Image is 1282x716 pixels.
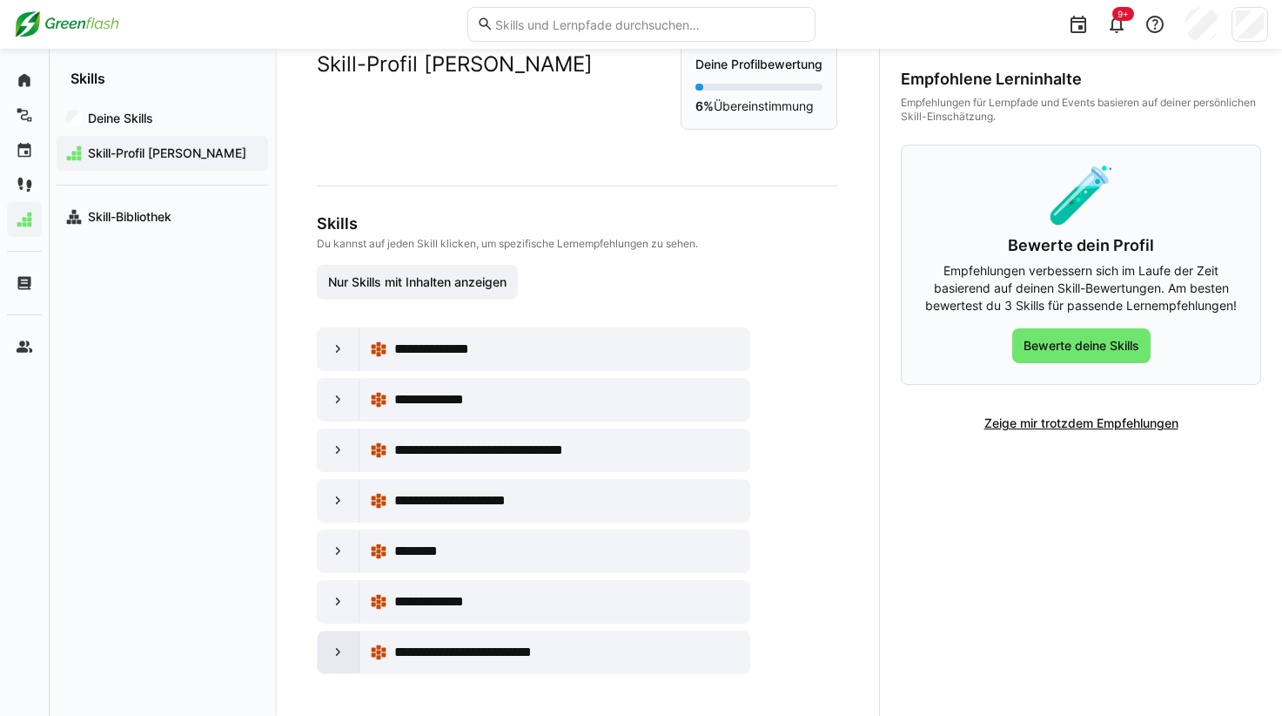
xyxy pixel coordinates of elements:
[317,214,837,233] h3: Skills
[901,96,1261,124] div: Empfehlungen für Lernpfade und Events basieren auf deiner persönlichen Skill-Einschätzung.
[493,17,805,32] input: Skills und Lernpfade durchsuchen…
[85,145,259,162] span: Skill-Profil [PERSON_NAME]
[901,70,1261,89] div: Empfohlene Lerninhalte
[1118,9,1129,19] span: 9+
[1012,328,1151,363] button: Bewerte deine Skills
[695,56,822,73] p: Deine Profilbewertung
[317,237,837,251] p: Du kannst auf jeden Skill klicken, um spezifische Lernempfehlungen zu sehen.
[982,415,1181,432] span: Zeige mir trotzdem Empfehlungen
[695,98,714,113] strong: 6%
[317,265,518,300] button: Nur Skills mit Inhalten anzeigen
[923,236,1239,255] h3: Bewerte dein Profil
[973,406,1190,441] button: Zeige mir trotzdem Empfehlungen
[695,98,822,115] p: Übereinstimmung
[1021,337,1142,355] span: Bewerte deine Skills
[923,262,1239,314] p: Empfehlungen verbessern sich im Laufe der Zeit basierend auf deinen Skill-Bewertungen. Am besten ...
[317,51,593,78] h2: Skill-Profil [PERSON_NAME]
[923,166,1239,222] div: 🧪
[326,274,509,291] span: Nur Skills mit Inhalten anzeigen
